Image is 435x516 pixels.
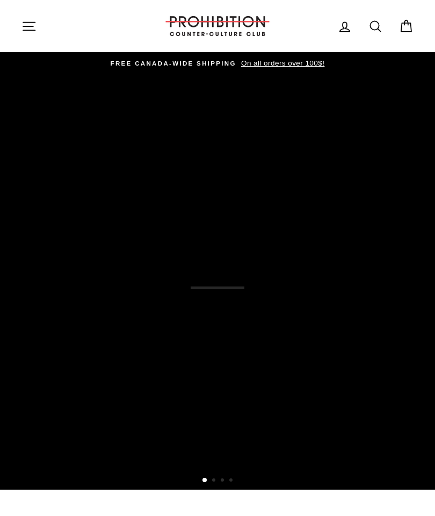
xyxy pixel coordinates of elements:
[111,60,236,67] span: FREE CANADA-WIDE SHIPPING
[164,16,271,36] img: PROHIBITION COUNTER-CULTURE CLUB
[238,59,324,67] span: On all orders over 100$!
[229,478,235,484] button: 4
[212,478,218,484] button: 2
[221,478,226,484] button: 3
[24,58,411,69] a: FREE CANADA-WIDE SHIPPING On all orders over 100$!
[202,478,208,483] button: 1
